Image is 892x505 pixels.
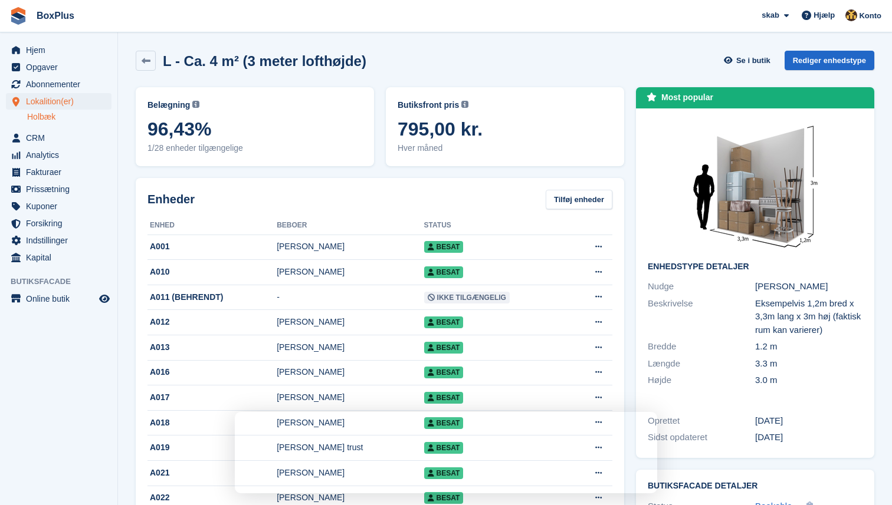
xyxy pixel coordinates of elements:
span: Hjælp [814,9,835,21]
div: [PERSON_NAME] [277,316,424,328]
span: Kapital [26,249,97,266]
div: A021 [147,467,277,479]
span: Hver måned [398,142,612,154]
span: Lokalition(er) [26,93,97,110]
div: [PERSON_NAME] [277,491,424,504]
div: A001 [147,240,277,253]
img: icon-info-grey-7440780725fd019a000dd9b08b2336e03edf1995a4989e88bcd33f0948082b44.svg [461,101,468,108]
div: [PERSON_NAME] [277,266,424,278]
div: 3.0 m [755,374,863,387]
a: Rediger enhedstype [785,51,874,70]
a: menu [6,249,112,266]
span: Besat [424,342,464,354]
span: CRM [26,130,97,146]
span: 96,43% [147,118,362,140]
th: Beboer [277,216,424,235]
a: menu [6,76,112,93]
img: icon-info-grey-7440780725fd019a000dd9b08b2336e03edf1995a4989e88bcd33f0948082b44.svg [192,101,199,108]
div: A022 [147,491,277,504]
div: Længde [648,357,755,371]
iframe: Survey by David from Stora [235,412,657,493]
div: [PERSON_NAME] [277,240,424,253]
span: Kuponer [26,198,97,214]
span: Besat [424,392,464,404]
a: Se i butik [723,51,775,70]
div: Eksempelvis 1,2m bred x 3,3m lang x 3m høj (faktisk rum kan varierer) [755,297,863,337]
a: Holbæk [27,111,112,123]
div: [DATE] [755,431,863,444]
div: A010 [147,266,277,278]
span: Butiksfacade [11,276,117,288]
a: menu [6,59,112,75]
span: Opgaver [26,59,97,75]
a: BoxPlus [32,6,79,25]
div: A019 [147,441,277,454]
span: Butiksfront pris [398,99,459,111]
span: Abonnementer [26,76,97,93]
th: Enhed [147,216,277,235]
div: [PERSON_NAME] [277,341,424,354]
span: Besat [424,492,464,504]
div: A012 [147,316,277,328]
a: menu [6,164,112,180]
a: menu [6,215,112,232]
span: Online butik [26,291,97,307]
div: [PERSON_NAME] [277,391,424,404]
div: A017 [147,391,277,404]
a: Tilføj enheder [546,190,612,209]
a: Forhåndsvisning af butik [97,292,112,306]
div: Højde [648,374,755,387]
a: menu [6,42,112,58]
span: Ikke tilgængelig [424,292,510,303]
span: Fakturaer [26,164,97,180]
h2: Enheder [147,190,195,208]
span: skab [762,9,779,21]
div: Nudge [648,280,755,293]
a: menu [6,93,112,110]
div: [PERSON_NAME] [277,366,424,378]
a: menu [6,130,112,146]
span: Se i butik [736,55,770,67]
span: Indstillinger [26,232,97,249]
div: [DATE] [755,414,863,428]
img: Jannik Hansen [845,9,857,21]
span: Besat [424,266,464,278]
a: menu [6,232,112,249]
div: [PERSON_NAME] [755,280,863,293]
span: Besat [424,316,464,328]
span: Besat [424,241,464,253]
div: 1.2 m [755,340,863,354]
div: 3.3 m [755,357,863,371]
span: 1/28 enheder tilgængelige [147,142,362,154]
span: Besat [424,367,464,378]
a: menu [6,181,112,197]
div: A013 [147,341,277,354]
th: Status [424,216,570,235]
h2: Butiksfacade detaljer [648,481,863,491]
img: stora-icon-8386f47178a22dfd0bd8f6a31ec36ba5ce8667c1dd55bd0f319d3a0aa187defe.svg [9,7,27,25]
h2: L - Ca. 4 m² (3 meter lofthøjde) [163,53,366,69]
span: 795,00 kr. [398,118,612,140]
a: menu [6,147,112,163]
h2: Enhedstype detaljer [648,262,863,272]
span: Konto [859,10,881,22]
div: Bredde [648,340,755,354]
a: menu [6,291,112,307]
td: - [277,285,424,310]
span: Belægning [147,99,190,111]
div: A016 [147,366,277,378]
span: Forsikring [26,215,97,232]
span: Analytics [26,147,97,163]
div: Sidst opdateret [648,431,755,444]
div: Most popular [661,91,713,104]
span: Prissætning [26,181,97,197]
img: 2.2m2-unit_2.jpg [667,120,844,253]
a: menu [6,198,112,214]
div: A011 (BEHRENDT) [147,291,277,303]
span: Hjem [26,42,97,58]
div: A018 [147,417,277,429]
div: Oprettet [648,414,755,428]
div: Beskrivelse [648,297,755,337]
